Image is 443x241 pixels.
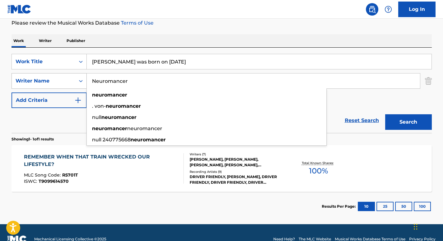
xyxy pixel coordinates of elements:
button: 100 [414,202,431,211]
a: Terms of Use [120,20,154,26]
p: Writer [37,34,53,47]
a: Reset Search [342,114,382,127]
div: Writers ( 7 ) [190,152,284,157]
p: Work [12,34,26,47]
button: Search [385,114,432,130]
strong: neuromancer [106,103,141,109]
a: Public Search [366,3,378,16]
p: Results Per Page: [322,204,357,209]
strong: neuromancer [92,125,127,131]
form: Search Form [12,54,432,133]
img: search [368,6,376,13]
p: Publisher [65,34,87,47]
strong: neuromancer [92,92,127,98]
span: . von- [92,103,106,109]
p: Total Known Shares: [302,161,335,165]
span: MLC Song Code : [24,172,62,178]
p: Showing 1 - 1 of 1 results [12,136,54,142]
span: T9099614570 [39,178,69,184]
a: REMEMBER WHEN THAT TRAIN WRECKED OUR LIFESTYLE?MLC Song Code:R5701TISWC:T9099614570Writers (7)[PE... [12,145,432,192]
span: neuromancer [127,125,162,131]
span: null [92,114,101,120]
div: Drag [414,217,418,236]
img: 9d2ae6d4665cec9f34b9.svg [74,97,82,104]
strong: neuromancer [101,114,136,120]
strong: neuromancer [131,137,166,143]
span: 100 % [309,165,328,177]
button: 50 [395,202,412,211]
button: 25 [376,202,394,211]
div: REMEMBER WHEN THAT TRAIN WRECKED OUR LIFESTYLE? [24,153,178,168]
div: [PERSON_NAME], [PERSON_NAME], [PERSON_NAME], [PERSON_NAME], [PERSON_NAME], [PERSON_NAME], [PERSON... [190,157,284,168]
img: MLC Logo [7,5,31,14]
p: Please review the Musical Works Database [12,19,432,27]
button: 10 [358,202,375,211]
iframe: Chat Widget [412,211,443,241]
img: Delete Criterion [425,73,432,89]
a: Log In [398,2,436,17]
div: Help [382,3,395,16]
div: Work Title [16,58,72,65]
span: null 240775668 [92,137,131,143]
div: DRIVER FRIENDLY, [PERSON_NAME], DRIVER FRIENDLY, DRIVER FRIENDLY, DRIVER FRIENDLY, DRIVER FRIENDLY [190,174,284,185]
button: Add Criteria [12,92,87,108]
img: help [385,6,392,13]
div: Recording Artists ( 9 ) [190,169,284,174]
span: ISWC : [24,178,39,184]
div: Writer Name [16,77,72,85]
span: R5701T [62,172,78,178]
